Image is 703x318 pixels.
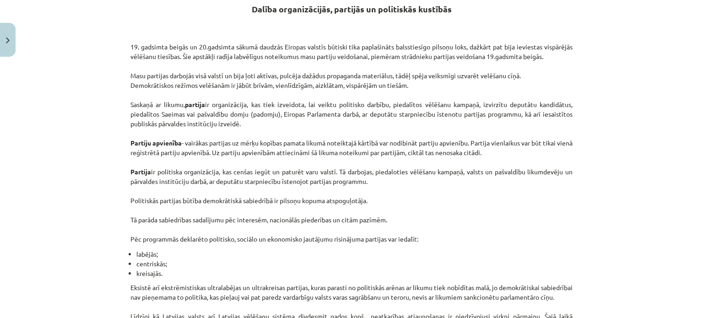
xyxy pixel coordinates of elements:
[136,249,573,259] li: labējās;
[6,38,10,43] img: icon-close-lesson-0947bae3869378f0d4975bcd49f059093ad1ed9edebbc8119c70593378902aed.svg
[130,32,573,244] p: 19. gadsimta beigās un 20.gadsimta sākumā daudzās Eiropas valstīs būtiski tika paplašināts balsst...
[136,269,573,278] li: kreisajās.
[136,259,573,269] li: centriskās;
[130,167,151,176] strong: Partija
[130,139,182,147] strong: Partiju apvienība
[185,100,205,108] strong: partija
[252,4,452,14] strong: Dalība organizācijās, partijās un politiskās kustībās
